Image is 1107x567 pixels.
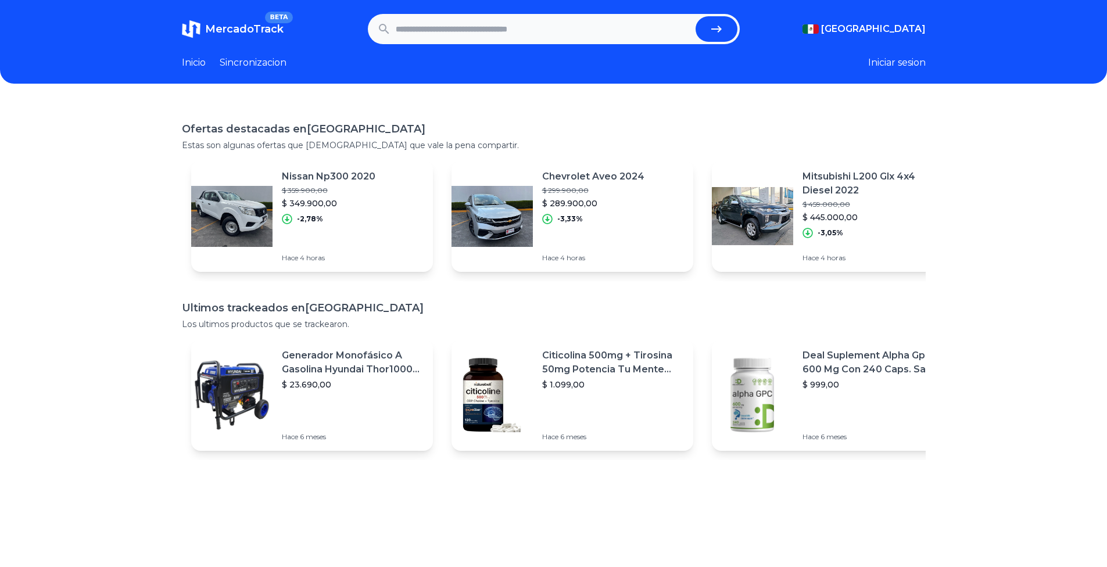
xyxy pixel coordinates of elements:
[712,354,793,436] img: Featured image
[182,139,926,151] p: Estas son algunas ofertas que [DEMOGRAPHIC_DATA] que vale la pena compartir.
[282,198,375,209] p: $ 349.900,00
[205,23,284,35] span: MercadoTrack
[182,20,284,38] a: MercadoTrackBETA
[182,56,206,70] a: Inicio
[452,354,533,436] img: Featured image
[712,160,954,272] a: Featured imageMitsubishi L200 Glx 4x4 Diesel 2022$ 459.000,00$ 445.000,00-3,05%Hace 4 horas
[220,56,286,70] a: Sincronizacion
[712,339,954,451] a: Featured imageDeal Suplement Alpha Gpc 600 Mg Con 240 Caps. Salud Cerebral Sabor S/n$ 999,00Hace ...
[821,22,926,36] span: [GEOGRAPHIC_DATA]
[282,253,375,263] p: Hace 4 horas
[282,349,424,376] p: Generador Monofásico A Gasolina Hyundai Thor10000 P 11.5 Kw
[282,432,424,442] p: Hace 6 meses
[542,349,684,376] p: Citicolina 500mg + Tirosina 50mg Potencia Tu Mente (120caps) Sabor Sin Sabor
[542,253,644,263] p: Hace 4 horas
[803,379,944,390] p: $ 999,00
[182,20,200,38] img: MercadoTrack
[803,22,926,36] button: [GEOGRAPHIC_DATA]
[282,379,424,390] p: $ 23.690,00
[542,170,644,184] p: Chevrolet Aveo 2024
[191,160,433,272] a: Featured imageNissan Np300 2020$ 359.900,00$ 349.900,00-2,78%Hace 4 horas
[868,56,926,70] button: Iniciar sesion
[803,349,944,376] p: Deal Suplement Alpha Gpc 600 Mg Con 240 Caps. Salud Cerebral Sabor S/n
[452,339,693,451] a: Featured imageCiticolina 500mg + Tirosina 50mg Potencia Tu Mente (120caps) Sabor Sin Sabor$ 1.099...
[712,175,793,257] img: Featured image
[803,170,944,198] p: Mitsubishi L200 Glx 4x4 Diesel 2022
[542,186,644,195] p: $ 299.900,00
[803,253,944,263] p: Hace 4 horas
[452,160,693,272] a: Featured imageChevrolet Aveo 2024$ 299.900,00$ 289.900,00-3,33%Hace 4 horas
[803,200,944,209] p: $ 459.000,00
[803,211,944,223] p: $ 445.000,00
[191,354,273,436] img: Featured image
[542,432,684,442] p: Hace 6 meses
[818,228,843,238] p: -3,05%
[182,300,926,316] h1: Ultimos trackeados en [GEOGRAPHIC_DATA]
[297,214,323,224] p: -2,78%
[191,339,433,451] a: Featured imageGenerador Monofásico A Gasolina Hyundai Thor10000 P 11.5 Kw$ 23.690,00Hace 6 meses
[265,12,292,23] span: BETA
[452,175,533,257] img: Featured image
[182,318,926,330] p: Los ultimos productos que se trackearon.
[282,170,375,184] p: Nissan Np300 2020
[803,432,944,442] p: Hace 6 meses
[542,198,644,209] p: $ 289.900,00
[557,214,583,224] p: -3,33%
[542,379,684,390] p: $ 1.099,00
[191,175,273,257] img: Featured image
[803,24,819,34] img: Mexico
[282,186,375,195] p: $ 359.900,00
[182,121,926,137] h1: Ofertas destacadas en [GEOGRAPHIC_DATA]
